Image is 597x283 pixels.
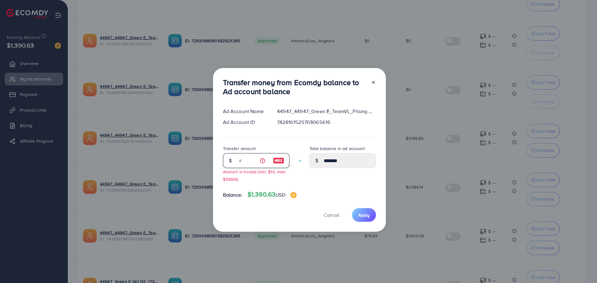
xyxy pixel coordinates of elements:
[223,169,286,182] small: Amount is invalid (min: $10, max: $10000)
[218,119,272,126] div: Ad Account ID
[290,192,297,198] img: image
[571,255,592,278] iframe: Chat
[316,208,347,221] button: Cancel
[218,108,272,115] div: Ad Account Name
[275,191,285,198] span: USD
[309,145,365,152] label: Total balance in ad account
[358,212,370,218] span: Apply
[223,145,256,152] label: Transfer amount
[248,191,297,199] h4: $1,390.63
[352,208,376,221] button: Apply
[223,191,243,199] span: Balance:
[273,157,284,164] img: image
[324,212,339,218] span: Cancel
[223,78,366,96] h3: Transfer money from Ecomdy balance to Ad account balance
[272,119,381,126] div: 7428161525703065616
[272,108,381,115] div: 44947_44947_Green E_TeamVL_Phùng Nhật Linh_1729503642404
